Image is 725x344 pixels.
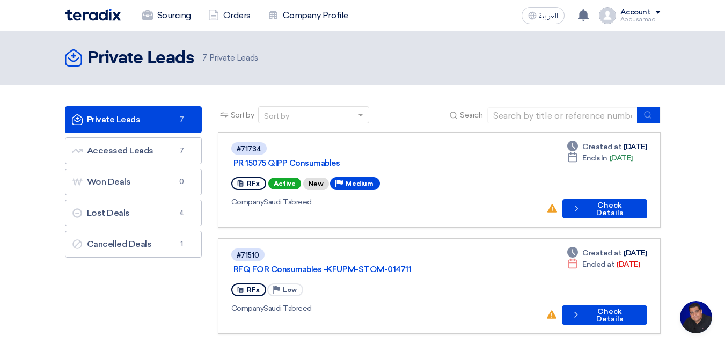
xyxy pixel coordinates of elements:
[346,180,374,187] span: Medium
[522,7,565,24] button: العربية
[65,9,121,21] img: Teradix logo
[582,152,607,164] span: Ends In
[231,196,538,208] div: Saudi Tabreed
[65,137,202,164] a: Accessed Leads7
[247,286,260,294] span: RFx
[175,208,188,218] span: 4
[175,177,188,187] span: 0
[567,247,647,259] div: [DATE]
[65,106,202,133] a: Private Leads7
[268,178,301,189] span: Active
[567,141,647,152] div: [DATE]
[283,286,297,294] span: Low
[202,53,207,63] span: 7
[247,180,260,187] span: RFx
[175,239,188,250] span: 1
[567,152,633,164] div: [DATE]
[231,197,264,207] span: Company
[582,259,614,270] span: Ended at
[231,304,264,313] span: Company
[65,231,202,258] a: Cancelled Deals1
[134,4,200,27] a: Sourcing
[259,4,357,27] a: Company Profile
[460,109,482,121] span: Search
[87,48,194,69] h2: Private Leads
[539,12,558,20] span: العربية
[202,52,258,64] span: Private Leads
[237,252,259,259] div: #71510
[562,199,647,218] button: Check Details
[175,145,188,156] span: 7
[303,178,329,190] div: New
[620,8,651,17] div: Account
[562,305,647,325] button: Check Details
[65,169,202,195] a: Won Deals0
[200,4,259,27] a: Orders
[620,17,661,23] div: Abdusamad
[487,107,638,123] input: Search by title or reference number
[264,111,289,122] div: Sort by
[233,158,502,168] a: PR 15075 QIPP Consumables
[231,303,537,314] div: Saudi Tabreed
[231,109,254,121] span: Sort by
[582,247,621,259] span: Created at
[582,141,621,152] span: Created at
[599,7,616,24] img: profile_test.png
[237,145,261,152] div: #71734
[680,301,712,333] div: Open chat
[567,259,640,270] div: [DATE]
[233,265,502,274] a: RFQ FOR Consumables -KFUPM-STOM-014711
[65,200,202,226] a: Lost Deals4
[175,114,188,125] span: 7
